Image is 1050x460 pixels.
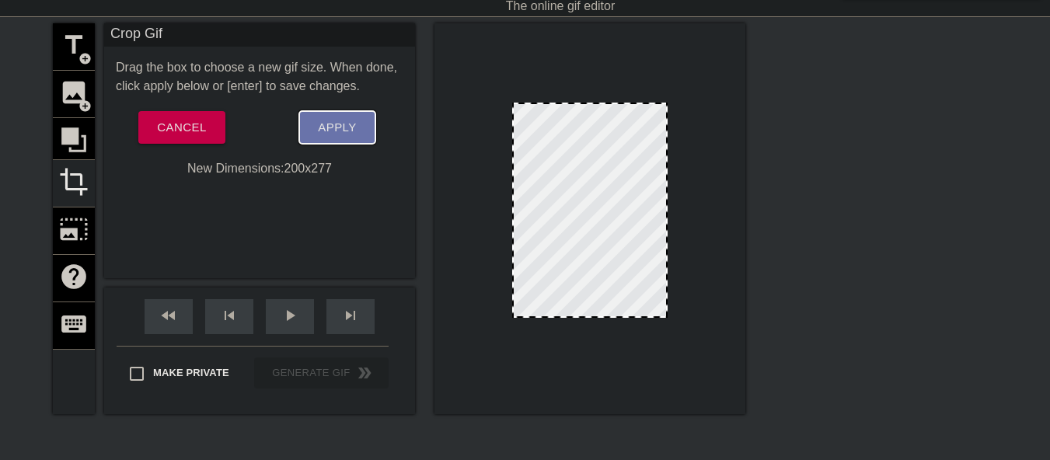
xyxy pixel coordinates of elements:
[157,117,206,138] span: Cancel
[104,159,415,178] div: New Dimensions: 200 x 277
[299,111,375,144] button: Apply
[138,111,225,144] button: Cancel
[281,306,299,325] span: play_arrow
[59,167,89,197] span: crop
[341,306,360,325] span: skip_next
[104,58,415,96] div: Drag the box to choose a new gif size. When done, click apply below or [enter] to save changes.
[159,306,178,325] span: fast_rewind
[104,23,415,47] div: Crop Gif
[318,117,356,138] span: Apply
[153,365,229,381] span: Make Private
[220,306,239,325] span: skip_previous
